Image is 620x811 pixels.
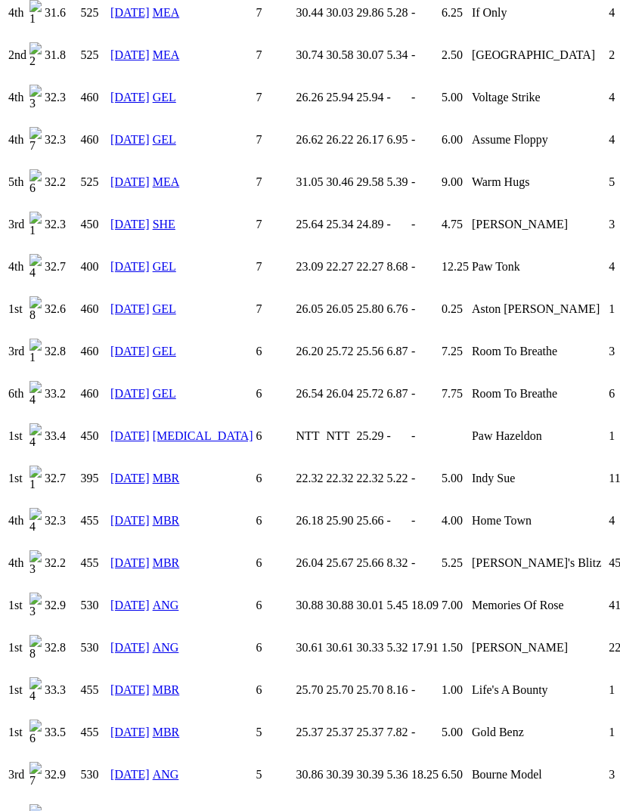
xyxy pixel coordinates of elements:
[471,35,606,76] td: [GEOGRAPHIC_DATA]
[411,754,439,795] td: 18.25
[295,500,324,541] td: 26.18
[411,712,439,753] td: -
[295,754,324,795] td: 30.86
[295,331,324,372] td: 26.20
[80,500,109,541] td: 455
[80,458,109,499] td: 395
[8,670,27,710] td: 1st
[110,302,150,315] a: [DATE]
[110,726,150,738] a: [DATE]
[153,345,176,358] a: GEL
[441,500,470,541] td: 4.00
[80,712,109,753] td: 455
[256,373,294,414] td: 6
[411,627,439,668] td: 17.91
[80,77,109,118] td: 460
[411,500,439,541] td: -
[44,204,79,245] td: 32.3
[295,670,324,710] td: 25.70
[29,466,42,491] img: 1
[44,458,79,499] td: 32.7
[110,218,150,231] a: [DATE]
[29,254,42,280] img: 4
[411,35,439,76] td: -
[110,175,150,188] a: [DATE]
[256,204,294,245] td: 7
[295,373,324,414] td: 26.54
[441,543,470,583] td: 5.25
[80,35,109,76] td: 525
[8,754,27,795] td: 3rd
[355,204,384,245] td: 24.89
[80,289,109,330] td: 460
[471,204,606,245] td: [PERSON_NAME]
[44,373,79,414] td: 33.2
[110,472,150,484] a: [DATE]
[153,726,180,738] a: MBR
[153,133,176,146] a: GEL
[295,35,324,76] td: 30.74
[295,77,324,118] td: 26.26
[153,387,176,400] a: GEL
[8,500,27,541] td: 4th
[80,416,109,457] td: 450
[256,543,294,583] td: 6
[325,500,354,541] td: 25.90
[325,162,354,203] td: 30.46
[411,119,439,160] td: -
[325,585,354,626] td: 30.88
[44,500,79,541] td: 32.3
[386,246,408,287] td: 8.68
[441,712,470,753] td: 5.00
[153,514,180,527] a: MBR
[80,331,109,372] td: 460
[256,119,294,160] td: 7
[8,289,27,330] td: 1st
[256,162,294,203] td: 7
[256,35,294,76] td: 7
[386,712,408,753] td: 7.82
[386,373,408,414] td: 6.87
[355,754,384,795] td: 30.39
[355,77,384,118] td: 25.94
[110,768,150,781] a: [DATE]
[325,35,354,76] td: 30.58
[325,246,354,287] td: 22.27
[386,35,408,76] td: 5.34
[471,585,606,626] td: Memories Of Rose
[110,556,150,569] a: [DATE]
[355,331,384,372] td: 25.56
[8,162,27,203] td: 5th
[80,585,109,626] td: 530
[44,754,79,795] td: 32.9
[80,754,109,795] td: 530
[44,119,79,160] td: 32.3
[386,543,408,583] td: 8.32
[441,458,470,499] td: 5.00
[386,458,408,499] td: 5.22
[441,670,470,710] td: 1.00
[386,670,408,710] td: 8.16
[295,627,324,668] td: 30.61
[8,35,27,76] td: 2nd
[29,423,42,449] img: 4
[8,77,27,118] td: 4th
[44,289,79,330] td: 32.6
[110,641,150,654] a: [DATE]
[411,162,439,203] td: -
[256,627,294,668] td: 6
[256,331,294,372] td: 6
[471,77,606,118] td: Voltage Strike
[355,246,384,287] td: 22.27
[110,133,150,146] a: [DATE]
[355,289,384,330] td: 25.80
[386,585,408,626] td: 5.45
[411,373,439,414] td: -
[29,593,42,618] img: 3
[441,162,470,203] td: 9.00
[80,119,109,160] td: 460
[325,373,354,414] td: 26.04
[386,627,408,668] td: 5.32
[256,712,294,753] td: 5
[441,373,470,414] td: 7.75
